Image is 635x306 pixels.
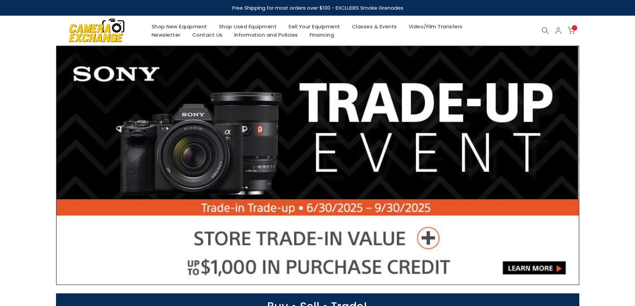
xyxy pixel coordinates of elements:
li: Page dot 2 [305,274,309,278]
li: Page dot 6 [333,274,337,278]
li: Page dot 3 [312,274,316,278]
a: Classes & Events [346,22,403,31]
li: Page dot 1 [298,274,302,278]
a: Sell Your Equipment [283,22,346,31]
li: Page dot 4 [319,274,323,278]
a: Shop New Equipment [146,22,213,31]
a: Shop Used Equipment [213,22,283,31]
a: Contact Us [186,31,228,39]
span: 0 [572,25,577,30]
strong: Free Shipping for most orders over $100 - EXCLUDES Smoke Grenades [232,4,403,11]
li: Page dot 5 [326,274,330,278]
a: Video/Film Transfers [403,22,468,31]
a: 0 [568,27,575,34]
a: Newsletter [146,31,186,39]
a: Financing [304,31,340,39]
a: Information and Policies [228,31,304,39]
